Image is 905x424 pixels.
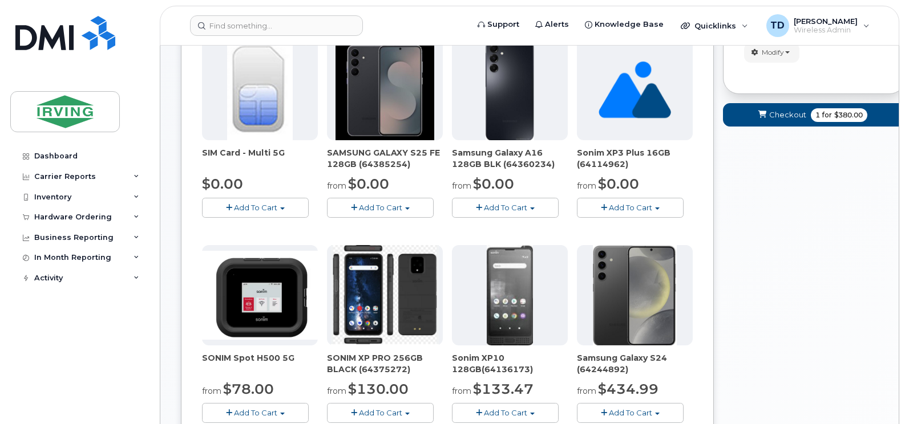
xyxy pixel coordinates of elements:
span: Add To Cart [234,408,277,417]
div: SAMSUNG GALAXY S25 FE 128GB (64385254) [327,147,443,170]
div: SONIM Spot H500 5G [202,352,318,375]
button: Add To Cart [202,198,309,218]
a: Alerts [527,13,577,36]
span: Add To Cart [234,203,277,212]
div: Quicklinks [673,14,756,37]
span: $380.00 [834,110,863,120]
a: Knowledge Base [577,13,672,36]
small: from [452,181,471,191]
img: A16_-_JDI.png [486,40,534,140]
img: s24.jpg [593,245,677,345]
span: $130.00 [348,381,409,397]
span: $78.00 [223,381,274,397]
button: Modify [744,43,799,63]
span: for [820,110,834,120]
button: Add To Cart [202,403,309,423]
span: Support [487,19,519,30]
span: Wireless Admin [794,26,858,35]
button: Add To Cart [452,403,559,423]
div: Tricia Downard [758,14,878,37]
span: Checkout [769,109,806,120]
img: 00D627D4-43E9-49B7-A367-2C99342E128C.jpg [227,40,292,140]
img: XP10.jpg [487,245,533,345]
span: Alerts [545,19,569,30]
img: SONIM_XP_PRO_-_JDIRVING.png [331,245,438,345]
a: Support [470,13,527,36]
span: [PERSON_NAME] [794,17,858,26]
span: Add To Cart [359,203,402,212]
button: Add To Cart [327,198,434,218]
span: Add To Cart [484,203,527,212]
div: Samsung Galaxy A16 128GB BLK (64360234) [452,147,568,170]
span: $0.00 [348,176,389,192]
span: 1 [815,110,820,120]
img: SONIM.png [202,251,318,340]
button: Add To Cart [452,198,559,218]
div: SONIM XP PRO 256GB BLACK (64375272) [327,352,443,375]
small: from [577,386,596,396]
span: $434.99 [598,381,658,397]
small: from [202,386,221,396]
small: from [577,181,596,191]
button: Add To Cart [327,403,434,423]
small: from [452,386,471,396]
div: Samsung Galaxy S24 (64244892) [577,352,693,375]
img: image-20250915-182548.jpg [336,40,434,140]
small: from [327,386,346,396]
span: $0.00 [598,176,639,192]
button: Add To Cart [577,198,684,218]
span: Add To Cart [609,408,652,417]
span: Knowledge Base [595,19,664,30]
span: $133.47 [473,381,534,397]
span: Add To Cart [484,408,527,417]
span: Add To Cart [359,408,402,417]
span: $0.00 [473,176,514,192]
div: SIM Card - Multi 5G [202,147,318,170]
input: Find something... [190,15,363,36]
span: TD [770,19,785,32]
div: Sonim XP10 128GB(64136173) [452,352,568,375]
span: Quicklinks [694,21,736,30]
span: Add To Cart [609,203,652,212]
span: Modify [762,47,784,58]
img: no_image_found-2caef05468ed5679b831cfe6fc140e25e0c280774317ffc20a367ab7fd17291e.png [599,40,671,140]
button: Add To Cart [577,403,684,423]
span: $0.00 [202,176,243,192]
div: Sonim XP3 Plus 16GB (64114962) [577,147,693,170]
small: from [327,181,346,191]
